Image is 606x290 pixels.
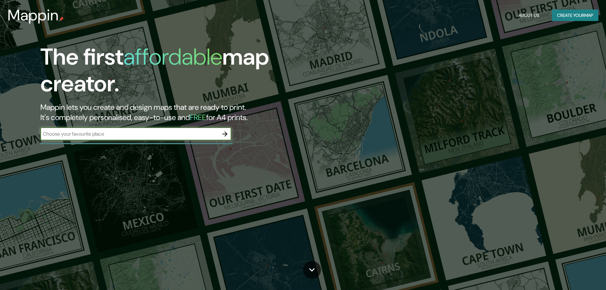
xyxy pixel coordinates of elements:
[190,112,206,122] h5: FREE
[59,17,64,22] img: mappin-pin
[552,10,598,21] button: Create yourmap
[516,10,542,21] button: About Us
[40,102,344,123] h2: Mappin lets you create and design maps that are ready to print. It's completely personalised, eas...
[40,130,219,138] input: Choose your favourite place
[123,42,222,72] h1: affordable
[40,44,344,102] h1: The first map creator.
[8,6,59,24] h3: Mappin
